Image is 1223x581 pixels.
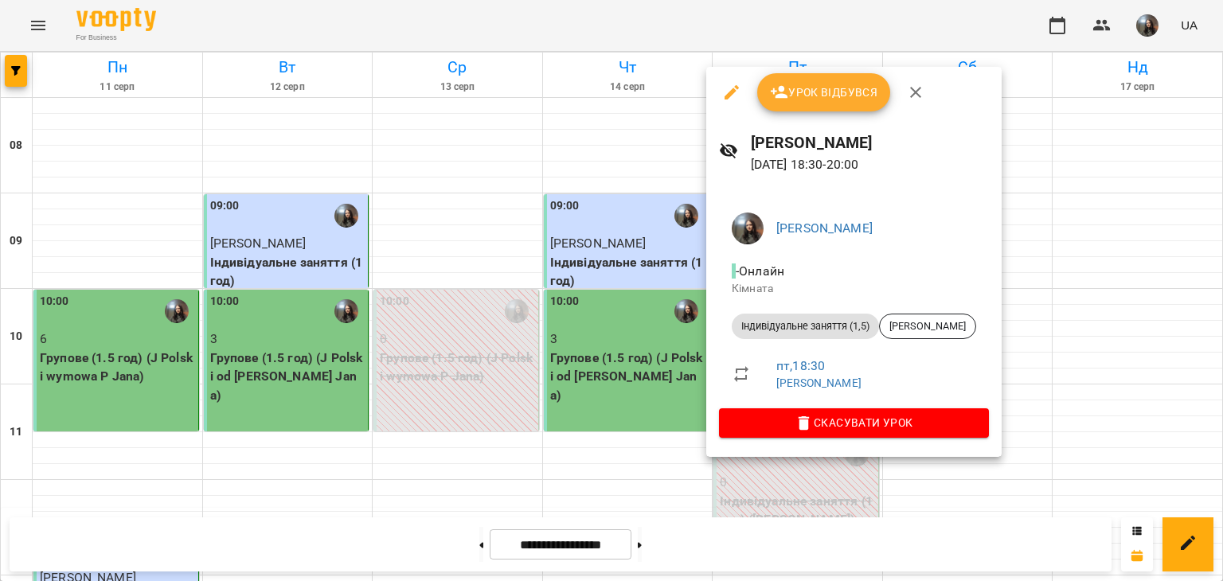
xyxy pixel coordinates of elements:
[732,263,787,279] span: - Онлайн
[776,220,873,236] a: [PERSON_NAME]
[751,155,989,174] p: [DATE] 18:30 - 20:00
[732,413,976,432] span: Скасувати Урок
[751,131,989,155] h6: [PERSON_NAME]
[776,376,862,389] a: [PERSON_NAME]
[732,319,879,333] span: Індивідуальне заняття (1,5)
[732,213,764,244] img: 3223da47ea16ff58329dec54ac365d5d.JPG
[776,358,825,373] a: пт , 18:30
[880,319,975,333] span: [PERSON_NAME]
[757,73,891,111] button: Урок відбувся
[770,83,878,102] span: Урок відбувся
[879,314,976,339] div: [PERSON_NAME]
[719,408,989,437] button: Скасувати Урок
[732,281,976,297] p: Кімната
